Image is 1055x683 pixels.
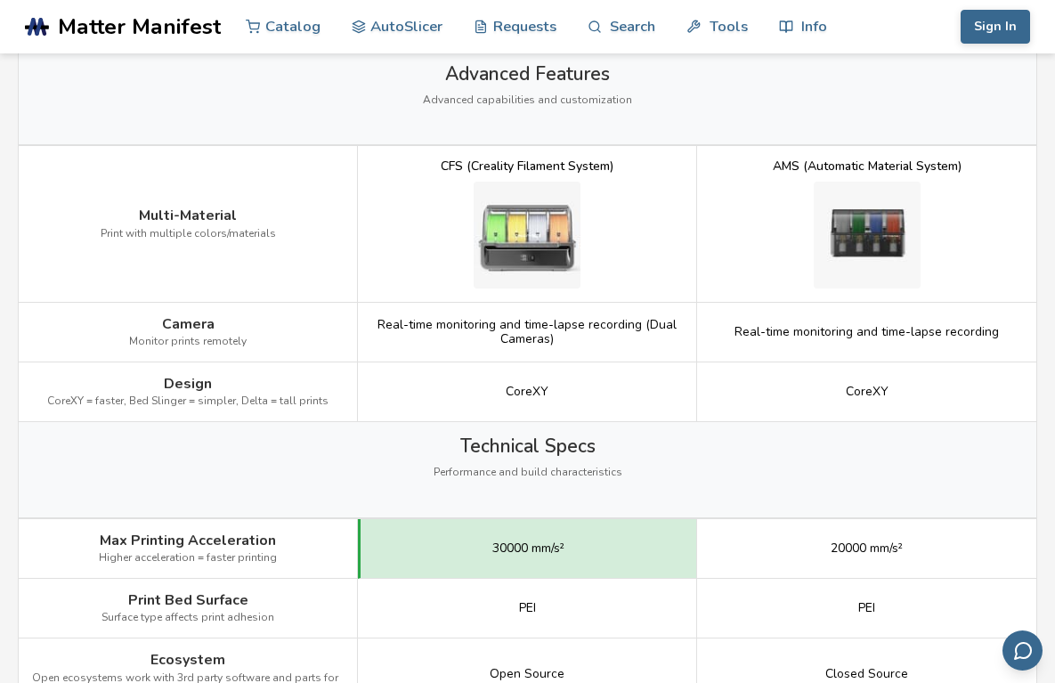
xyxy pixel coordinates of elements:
span: Matter Manifest [58,14,221,39]
span: Design [164,376,212,392]
span: Real-time monitoring and time-lapse recording (Dual Cameras) [371,318,683,346]
span: CoreXY [846,385,889,399]
span: 30000 mm/s² [492,541,564,556]
span: PEI [519,601,536,615]
span: Closed Source [825,667,908,681]
span: Advanced Features [445,63,610,85]
span: Max Printing Acceleration [100,533,276,549]
span: PEI [858,601,875,615]
span: Open Source [490,667,564,681]
span: Technical Specs [460,435,596,457]
span: Multi-Material [139,207,237,224]
button: Sign In [961,10,1030,44]
span: Monitor prints remotely [129,336,247,348]
span: Ecosystem [150,652,225,668]
span: Advanced capabilities and customization [423,94,632,107]
button: Send feedback via email [1002,630,1043,671]
div: CFS (Creality Filament System) [441,159,613,174]
span: Camera [162,316,215,332]
span: Print with multiple colors/materials [101,228,276,240]
span: 20000 mm/s² [831,541,903,556]
span: Surface type affects print adhesion [101,612,274,624]
span: Performance and build characteristics [434,467,622,479]
span: Higher acceleration = faster printing [99,552,277,565]
span: Real-time monitoring and time-lapse recording [734,325,999,339]
img: Creality K2 Plus multi-material system [474,182,580,289]
span: CoreXY = faster, Bed Slinger = simpler, Delta = tall prints [47,395,329,408]
img: Bambu Lab P1S multi-material system [814,182,921,289]
span: CoreXY [506,385,548,399]
span: Print Bed Surface [128,592,248,608]
div: AMS (Automatic Material System) [773,159,962,174]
